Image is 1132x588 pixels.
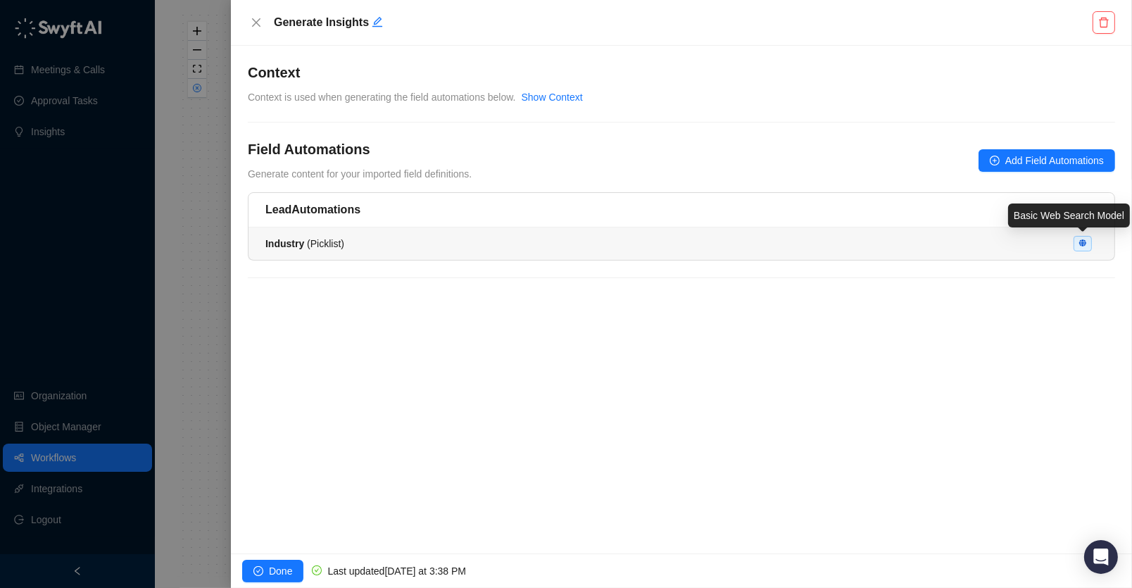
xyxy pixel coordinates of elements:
[251,17,262,28] span: close
[1084,540,1118,574] div: Open Intercom Messenger
[265,238,344,249] span: ( Picklist )
[1098,17,1109,28] span: delete
[327,565,466,577] span: Last updated [DATE] at 3:38 PM
[312,565,322,575] span: check-circle
[979,149,1115,172] button: Add Field Automations
[242,560,303,582] button: Done
[1005,153,1104,168] span: Add Field Automations
[248,92,516,103] span: Context is used when generating the field automations below.
[253,566,263,576] span: check-circle
[265,201,1098,218] h5: Lead Automations
[248,139,472,159] h4: Field Automations
[1008,204,1130,227] div: Basic Web Search Model
[522,92,583,103] a: Show Context
[269,563,292,579] span: Done
[248,63,1115,82] h4: Context
[274,14,1089,31] h5: Generate Insights
[248,14,265,31] button: Close
[372,16,383,27] span: edit
[265,238,304,249] strong: Industry
[248,168,472,180] span: Generate content for your imported field definitions.
[372,14,383,31] button: Edit
[990,156,1000,165] span: plus-circle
